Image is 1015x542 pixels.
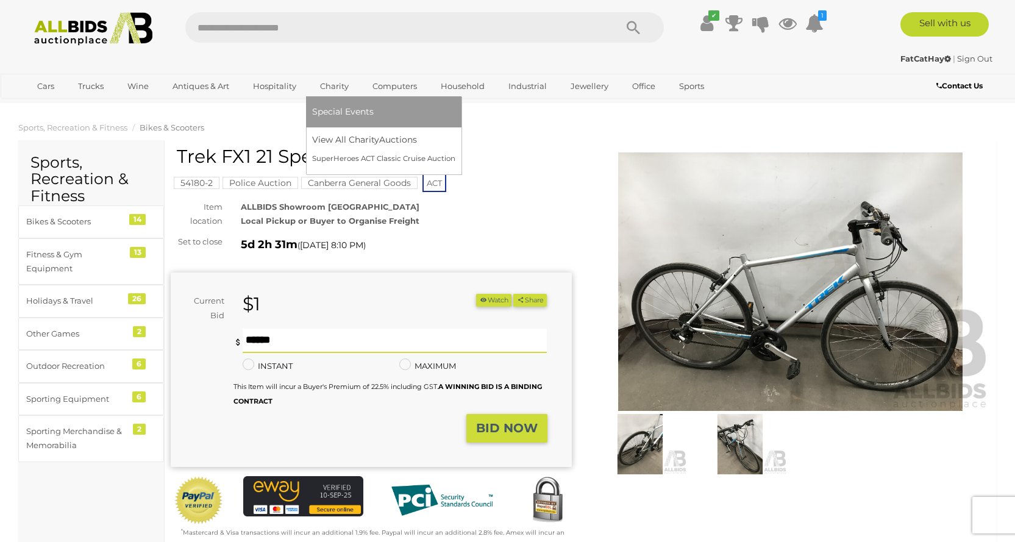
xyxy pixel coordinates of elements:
a: Outdoor Recreation 6 [18,350,164,382]
b: A WINNING BID IS A BINDING CONTRACT [233,382,542,405]
button: BID NOW [466,414,547,443]
div: Item location [162,200,232,229]
img: Allbids.com.au [27,12,160,46]
a: Police Auction [223,178,298,188]
a: Wine [119,76,157,96]
img: PCI DSS compliant [382,476,502,524]
strong: 5d 2h 31m [241,238,297,251]
div: Outdoor Recreation [26,359,127,373]
div: 13 [130,247,146,258]
span: | [953,54,955,63]
button: Watch [476,294,511,307]
h2: Sports, Recreation & Fitness [30,154,152,205]
a: Household [433,76,493,96]
a: Other Games 2 [18,318,164,350]
a: Sporting Merchandise & Memorabilia 2 [18,415,164,462]
a: Jewellery [563,76,616,96]
mark: 54180-2 [174,177,219,189]
a: Trucks [70,76,112,96]
div: 2 [133,424,146,435]
a: Sports [671,76,712,96]
a: Fitness & Gym Equipment 13 [18,238,164,285]
a: Cars [29,76,62,96]
a: Industrial [500,76,555,96]
div: 26 [128,293,146,304]
small: This Item will incur a Buyer's Premium of 22.5% including GST. [233,382,542,405]
img: Trek FX1 21 Speed Hybrid Bike [693,414,787,474]
strong: FatCatHay [900,54,951,63]
div: Sporting Merchandise & Memorabilia [26,424,127,453]
i: ✔ [708,10,719,21]
a: Hospitality [245,76,304,96]
a: Canberra General Goods [301,178,418,188]
div: Bikes & Scooters [26,215,127,229]
a: Holidays & Travel 26 [18,285,164,317]
a: Bikes & Scooters 14 [18,205,164,238]
div: Other Games [26,327,127,341]
a: FatCatHay [900,54,953,63]
img: Trek FX1 21 Speed Hybrid Bike [593,414,687,474]
button: Search [603,12,664,43]
div: Fitness & Gym Equipment [26,248,127,276]
b: Contact Us [936,81,983,90]
div: 2 [133,326,146,337]
strong: $1 [243,293,260,315]
i: 1 [818,10,827,21]
a: Sporting Equipment 6 [18,383,164,415]
a: Sell with us [900,12,989,37]
span: ACT [422,174,446,192]
button: Share [513,294,547,307]
img: Secured by Rapid SSL [523,476,572,525]
div: Holidays & Travel [26,294,127,308]
strong: ALLBIDS Showroom [GEOGRAPHIC_DATA] [241,202,419,212]
a: Antiques & Art [165,76,237,96]
a: Computers [365,76,425,96]
a: [GEOGRAPHIC_DATA] [29,96,132,116]
div: 6 [132,358,146,369]
div: 6 [132,391,146,402]
li: Watch this item [476,294,511,307]
div: 14 [129,214,146,225]
a: Sign Out [957,54,992,63]
h1: Trek FX1 21 Speed Hybrid Bike [177,146,569,166]
img: Official PayPal Seal [174,476,224,525]
a: Charity [312,76,357,96]
img: Trek FX1 21 Speed Hybrid Bike [590,152,991,411]
div: Set to close [162,235,232,249]
a: Contact Us [936,79,986,93]
img: eWAY Payment Gateway [243,476,364,516]
span: [DATE] 8:10 PM [300,240,363,251]
a: Bikes & Scooters [140,123,204,132]
div: Sporting Equipment [26,392,127,406]
span: ( ) [297,240,366,250]
strong: Local Pickup or Buyer to Organise Freight [241,216,419,226]
div: Current Bid [171,294,233,323]
a: Office [624,76,663,96]
mark: Canberra General Goods [301,177,418,189]
a: 1 [805,12,824,34]
label: MAXIMUM [399,359,456,373]
a: Sports, Recreation & Fitness [18,123,127,132]
strong: BID NOW [476,421,538,435]
a: ✔ [698,12,716,34]
a: 54180-2 [174,178,219,188]
label: INSTANT [243,359,293,373]
mark: Police Auction [223,177,298,189]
